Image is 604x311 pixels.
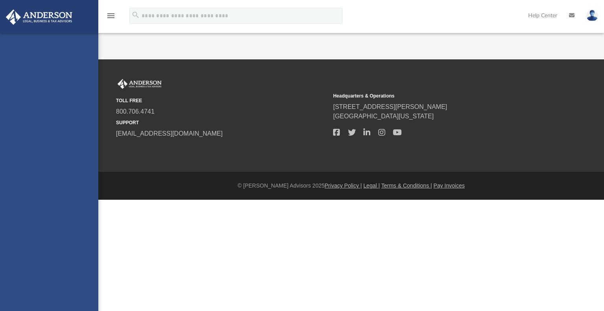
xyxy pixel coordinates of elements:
small: Headquarters & Operations [333,92,545,99]
small: TOLL FREE [116,97,328,104]
i: search [131,11,140,19]
a: Terms & Conditions | [381,182,432,189]
a: Privacy Policy | [325,182,362,189]
a: [EMAIL_ADDRESS][DOMAIN_NAME] [116,130,223,137]
img: User Pic [586,10,598,21]
a: menu [106,15,116,20]
img: Anderson Advisors Platinum Portal [4,9,75,25]
a: [GEOGRAPHIC_DATA][US_STATE] [333,113,434,120]
a: [STREET_ADDRESS][PERSON_NAME] [333,103,447,110]
div: © [PERSON_NAME] Advisors 2025 [98,182,604,190]
small: SUPPORT [116,119,328,126]
a: Pay Invoices [433,182,464,189]
a: 800.706.4741 [116,108,155,115]
i: menu [106,11,116,20]
img: Anderson Advisors Platinum Portal [116,79,163,89]
a: Legal | [363,182,380,189]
